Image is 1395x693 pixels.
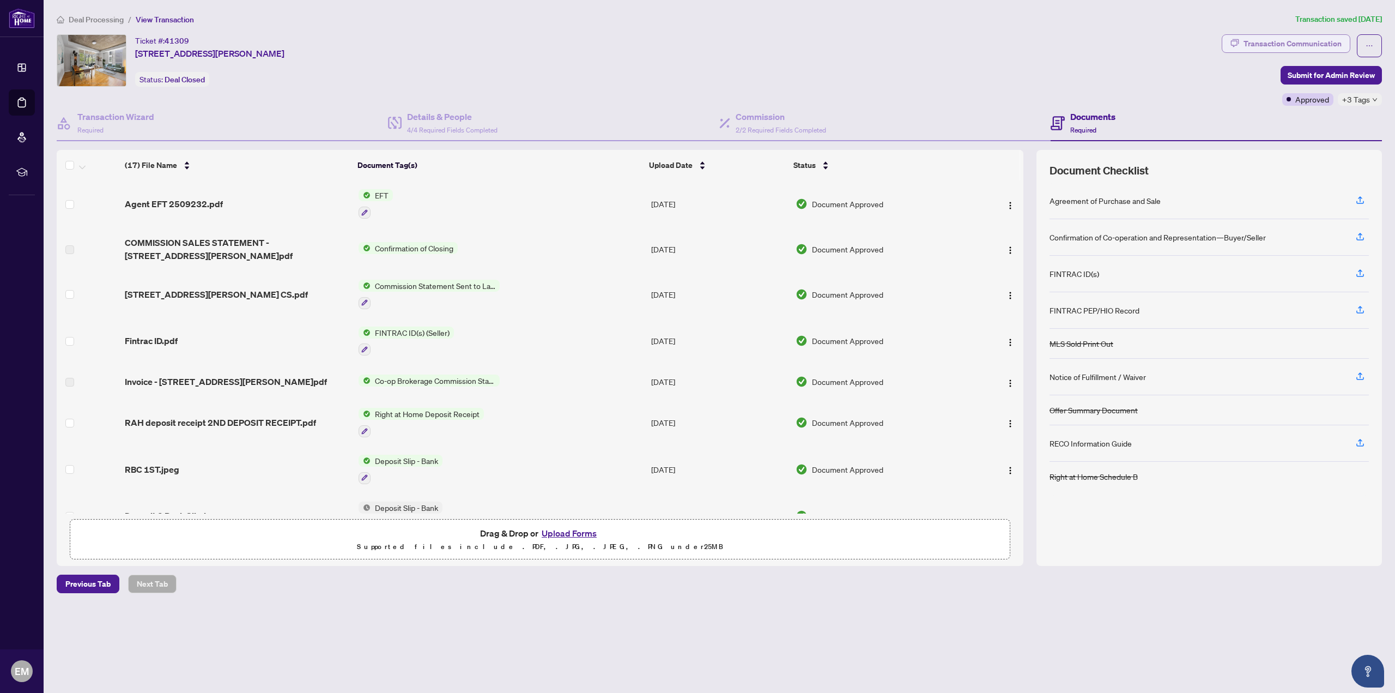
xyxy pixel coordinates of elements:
td: [DATE] [647,364,791,399]
img: Logo [1006,338,1015,347]
span: ellipsis [1366,42,1373,50]
button: Logo [1002,286,1019,303]
span: 4/4 Required Fields Completed [407,126,498,134]
span: (17) File Name [125,159,177,171]
span: Deal Processing [69,15,124,25]
th: (17) File Name [120,150,354,180]
img: Document Status [796,463,808,475]
button: Status IconCommission Statement Sent to Lawyer [359,280,500,309]
button: Status IconConfirmation of Closing [359,242,458,254]
img: Document Status [796,198,808,210]
img: Logo [1006,513,1015,522]
span: Approved [1295,93,1329,105]
span: Document Approved [812,510,883,522]
span: Document Approved [812,417,883,429]
span: Document Checklist [1050,163,1149,178]
span: Fintrac ID.pdf [125,334,178,347]
div: Offer Summary Document [1050,404,1138,416]
span: Agent EFT 2509232.pdf [125,197,223,210]
span: Submit for Admin Review [1288,67,1375,84]
span: Commission Statement Sent to Lawyer [371,280,500,292]
img: Logo [1006,466,1015,475]
span: down [1372,97,1378,103]
img: Status Icon [359,502,371,514]
td: [DATE] [647,271,791,318]
span: Right at Home Deposit Receipt [371,408,484,420]
img: Document Status [796,243,808,255]
span: Status [793,159,816,171]
img: Logo [1006,379,1015,388]
img: Logo [1006,201,1015,210]
div: RECO Information Guide [1050,437,1132,449]
button: Logo [1002,507,1019,525]
span: Required [77,126,104,134]
article: Transaction saved [DATE] [1295,13,1382,26]
h4: Details & People [407,110,498,123]
button: Status IconDeposit Slip - Bank [359,455,442,484]
img: Status Icon [359,327,371,339]
td: [DATE] [647,318,791,365]
div: Agreement of Purchase and Sale [1050,195,1161,207]
li: / [128,13,131,26]
span: Deposit 2 Bank Slip.jpeg [125,509,222,522]
button: Status IconDeposit Slip - Bank [359,502,442,531]
span: +3 Tags [1342,93,1370,106]
button: Logo [1002,414,1019,431]
img: Logo [1006,419,1015,428]
span: Required [1070,126,1096,134]
span: EFT [371,189,393,201]
span: Deposit Slip - Bank [371,455,442,467]
span: home [57,16,64,23]
span: RBC 1ST.jpeg [125,463,179,476]
button: Status IconFINTRAC ID(s) (Seller) [359,327,454,356]
button: Logo [1002,332,1019,349]
span: Document Approved [812,198,883,210]
div: FINTRAC PEP/HIO Record [1050,304,1139,316]
img: Status Icon [359,280,371,292]
img: Document Status [796,510,808,522]
span: Document Approved [812,376,883,388]
div: Ticket #: [135,34,189,47]
div: Confirmation of Co-operation and Representation—Buyer/Seller [1050,231,1266,243]
button: Next Tab [128,575,177,593]
td: [DATE] [647,399,791,446]
span: 41309 [165,36,189,46]
img: Document Status [796,417,808,429]
div: Transaction Communication [1244,35,1342,52]
div: Status: [135,72,209,87]
td: [DATE] [647,180,791,227]
span: FINTRAC ID(s) (Seller) [371,327,454,339]
td: [DATE] [647,493,791,540]
td: [DATE] [647,227,791,271]
img: IMG-C12221032_1.jpg [57,35,126,86]
span: View Transaction [136,15,194,25]
th: Upload Date [645,150,789,180]
button: Logo [1002,195,1019,213]
span: Document Approved [812,463,883,475]
span: Co-op Brokerage Commission Statement [371,375,500,387]
span: Drag & Drop orUpload FormsSupported files include .PDF, .JPG, .JPEG, .PNG under25MB [70,520,1010,560]
span: EM [15,664,29,679]
span: Confirmation of Closing [371,242,458,254]
span: RAH deposit receipt 2ND DEPOSIT RECEIPT.pdf [125,416,316,429]
div: Notice of Fulfillment / Waiver [1050,371,1146,383]
span: Document Approved [812,335,883,347]
button: Upload Forms [538,526,600,540]
span: Invoice - [STREET_ADDRESS][PERSON_NAME]pdf [125,375,327,388]
button: Open asap [1351,655,1384,688]
img: Status Icon [359,189,371,201]
span: COMMISSION SALES STATEMENT - [STREET_ADDRESS][PERSON_NAME]pdf [125,236,350,262]
button: Status IconEFT [359,189,393,219]
span: Document Approved [812,243,883,255]
th: Status [789,150,969,180]
p: Supported files include .PDF, .JPG, .JPEG, .PNG under 25 MB [77,540,1003,553]
span: Drag & Drop or [480,526,600,540]
img: Status Icon [359,408,371,420]
img: Document Status [796,288,808,300]
button: Status IconCo-op Brokerage Commission Statement [359,375,500,387]
span: Document Approved [812,288,883,300]
button: Transaction Communication [1222,34,1350,53]
span: Deal Closed [165,75,205,85]
span: 2/2 Required Fields Completed [736,126,826,134]
img: logo [9,8,35,28]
